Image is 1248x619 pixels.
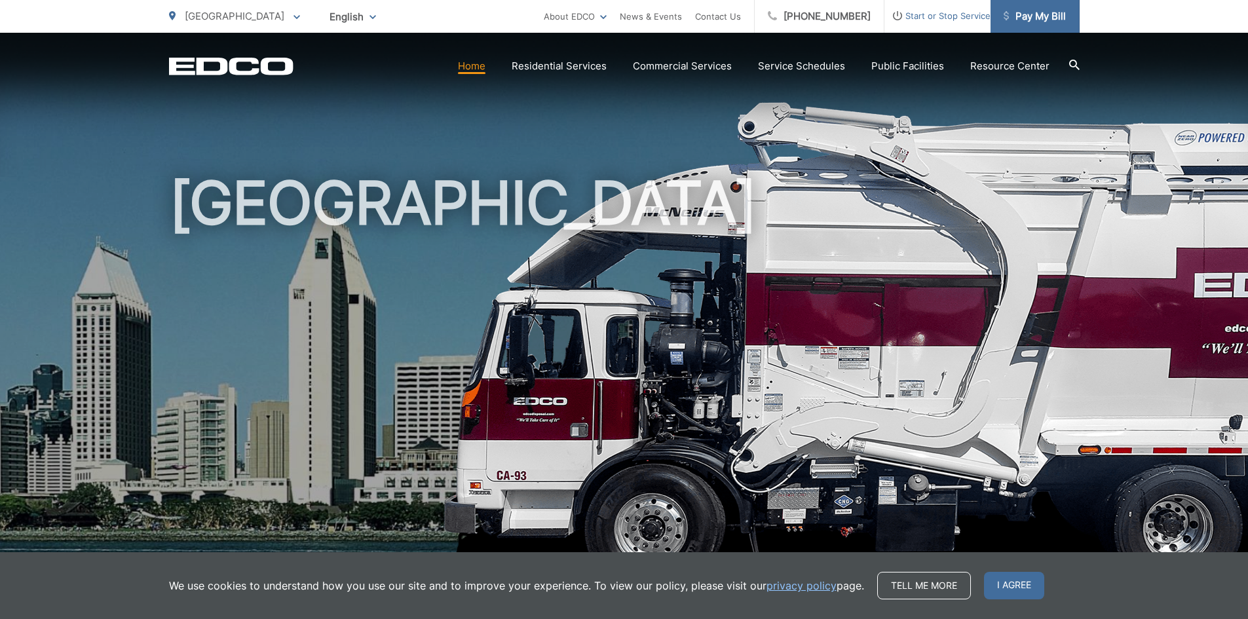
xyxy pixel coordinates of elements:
a: Public Facilities [871,58,944,74]
a: Home [458,58,485,74]
a: News & Events [620,9,682,24]
h1: [GEOGRAPHIC_DATA] [169,170,1080,585]
a: Commercial Services [633,58,732,74]
a: Service Schedules [758,58,845,74]
span: I agree [984,572,1044,599]
a: EDCD logo. Return to the homepage. [169,57,293,75]
span: [GEOGRAPHIC_DATA] [185,10,284,22]
a: Contact Us [695,9,741,24]
span: Pay My Bill [1004,9,1066,24]
a: privacy policy [766,578,837,593]
p: We use cookies to understand how you use our site and to improve your experience. To view our pol... [169,578,864,593]
a: Resource Center [970,58,1049,74]
a: Tell me more [877,572,971,599]
a: About EDCO [544,9,607,24]
span: English [320,5,386,28]
a: Residential Services [512,58,607,74]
